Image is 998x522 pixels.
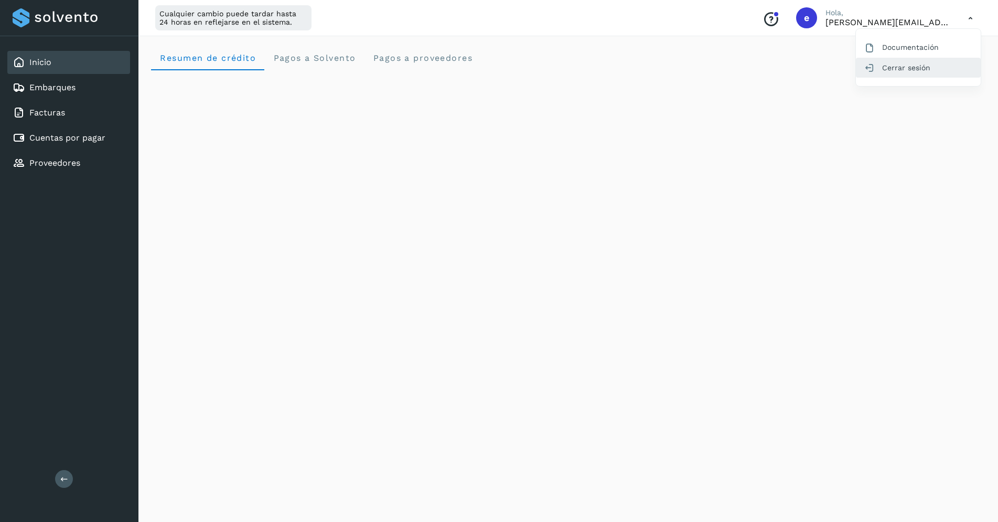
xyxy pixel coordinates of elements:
[856,37,981,57] div: Documentación
[7,152,130,175] div: Proveedores
[29,57,51,67] a: Inicio
[29,158,80,168] a: Proveedores
[856,58,981,78] div: Cerrar sesión
[7,76,130,99] div: Embarques
[29,108,65,118] a: Facturas
[29,133,105,143] a: Cuentas por pagar
[7,51,130,74] div: Inicio
[7,101,130,124] div: Facturas
[7,126,130,150] div: Cuentas por pagar
[29,82,76,92] a: Embarques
